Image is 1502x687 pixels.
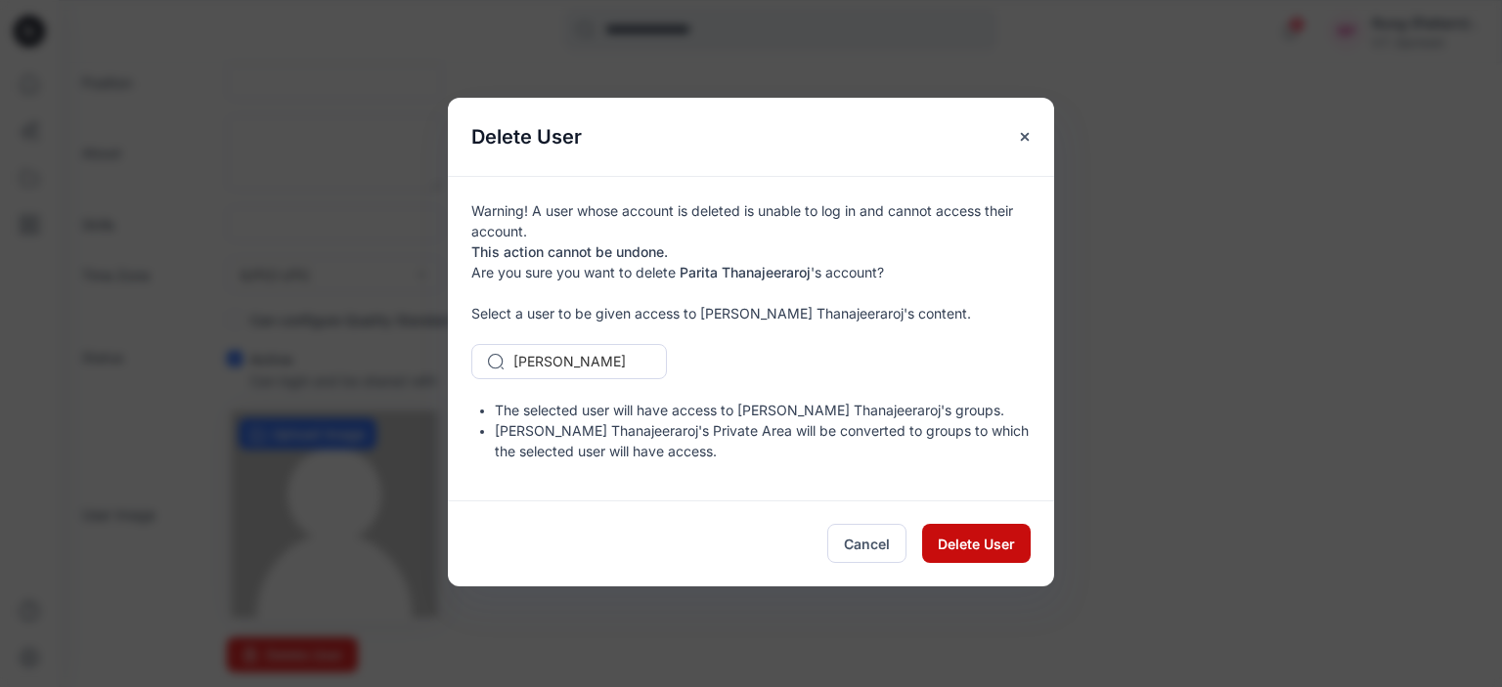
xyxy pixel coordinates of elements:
[495,400,1031,420] li: The selected user will have access to [PERSON_NAME] Thanajeeraroj's groups.
[471,243,668,260] b: This action cannot be undone.
[922,524,1031,563] button: Delete User
[495,420,1031,461] li: [PERSON_NAME] Thanajeeraroj's Private Area will be converted to groups to which the selected user...
[680,264,811,280] b: Parita Thanajeeraroj
[844,534,890,554] span: Cancel
[448,176,1054,500] div: Warning! A user whose account is deleted is unable to log in and cannot access their account. Are...
[938,534,1015,554] span: Delete User
[827,524,906,563] button: Cancel
[1007,119,1042,154] button: Close
[448,98,605,176] h5: Delete User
